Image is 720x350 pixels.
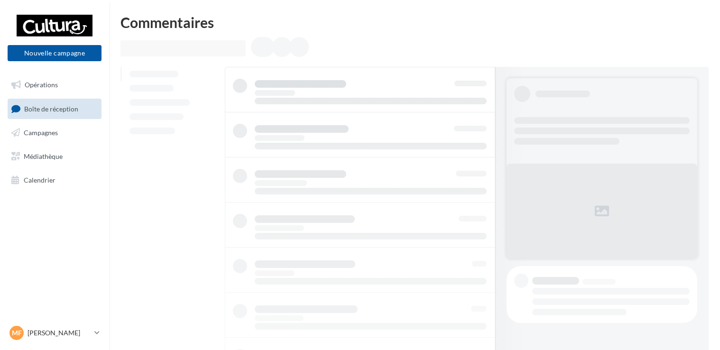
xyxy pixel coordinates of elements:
span: Campagnes [24,129,58,137]
p: [PERSON_NAME] [28,328,91,338]
a: Opérations [6,75,103,95]
span: Boîte de réception [24,104,78,112]
a: Calendrier [6,170,103,190]
a: Médiathèque [6,147,103,166]
span: Calendrier [24,175,55,184]
a: MF [PERSON_NAME] [8,324,102,342]
a: Boîte de réception [6,99,103,119]
div: Commentaires [120,15,709,29]
span: Opérations [25,81,58,89]
span: MF [12,328,22,338]
a: Campagnes [6,123,103,143]
span: Médiathèque [24,152,63,160]
button: Nouvelle campagne [8,45,102,61]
